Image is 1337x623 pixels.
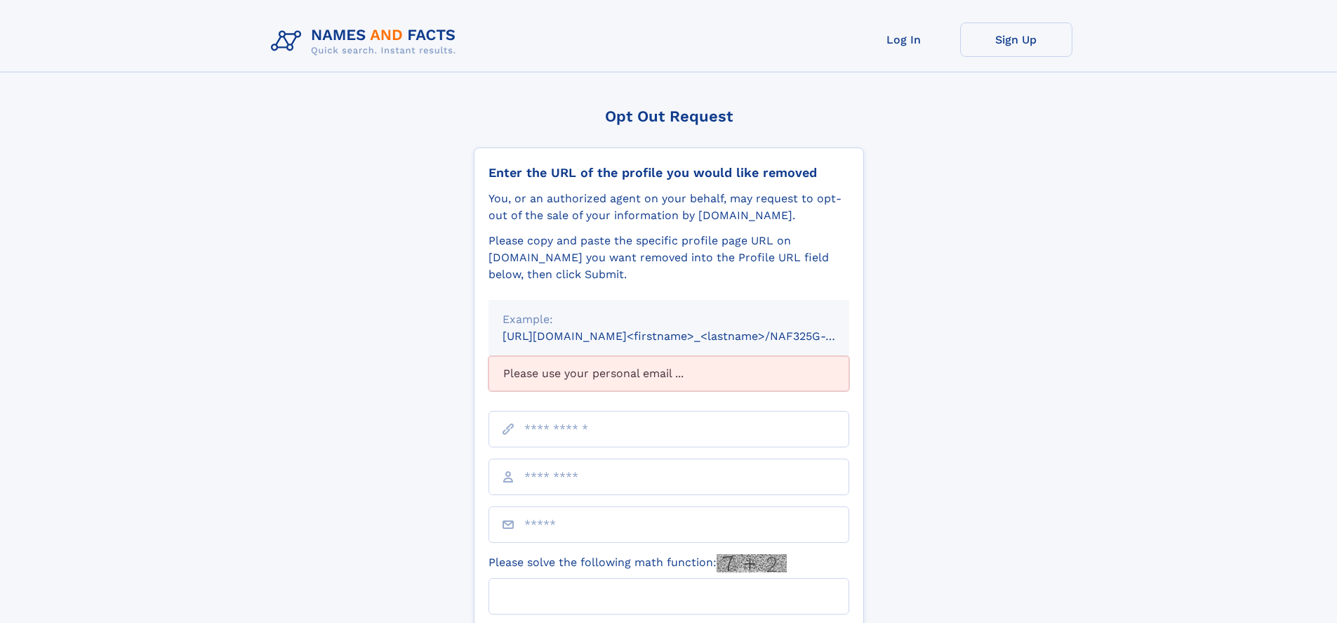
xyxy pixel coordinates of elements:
div: Please use your personal email ... [488,356,849,391]
small: [URL][DOMAIN_NAME]<firstname>_<lastname>/NAF325G-xxxxxxxx [503,329,876,343]
img: Logo Names and Facts [265,22,467,60]
label: Please solve the following math function: [488,554,787,572]
div: Opt Out Request [474,107,864,125]
a: Sign Up [960,22,1072,57]
div: Please copy and paste the specific profile page URL on [DOMAIN_NAME] you want removed into the Pr... [488,232,849,283]
a: Log In [848,22,960,57]
div: Enter the URL of the profile you would like removed [488,165,849,181]
div: Example: [503,311,835,328]
div: You, or an authorized agent on your behalf, may request to opt-out of the sale of your informatio... [488,190,849,224]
